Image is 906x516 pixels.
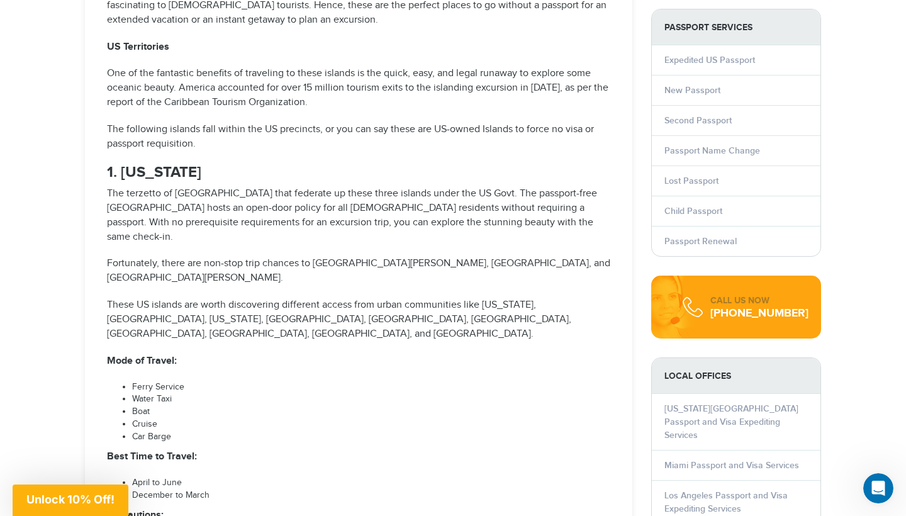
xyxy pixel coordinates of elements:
[132,418,610,431] li: Cruise
[664,55,755,65] a: Expedited US Passport
[710,294,808,307] div: CALL US NOW
[652,358,820,394] strong: LOCAL OFFICES
[107,257,610,286] p: Fortunately, there are non-stop trip chances to [GEOGRAPHIC_DATA][PERSON_NAME], [GEOGRAPHIC_DATA]...
[132,490,610,502] li: December to March
[664,85,720,96] a: New Passport
[664,176,719,186] a: Lost Passport
[652,9,820,45] strong: PASSPORT SERVICES
[107,355,177,367] strong: Mode of Travel:
[107,163,201,181] strong: 1. [US_STATE]
[132,393,610,406] li: Water Taxi
[107,41,169,53] strong: US Territories
[107,451,197,463] strong: Best Time to Travel:
[664,460,799,471] a: Miami Passport and Visa Services
[664,236,737,247] a: Passport Renewal
[132,477,610,490] li: April to June
[132,381,610,394] li: Ferry Service
[132,431,610,444] li: Car Barge
[26,493,115,506] span: Unlock 10% Off!
[107,123,610,152] p: The following islands fall within the US precincts, or you can say these are US-owned Islands to ...
[710,307,808,320] div: [PHONE_NUMBER]
[664,145,760,156] a: Passport Name Change
[664,490,788,514] a: Los Angeles Passport and Visa Expediting Services
[107,187,610,244] p: The terzetto of [GEOGRAPHIC_DATA] that federate up these three islands under the US Govt. The pas...
[863,473,893,503] iframe: Intercom live chat
[664,403,798,440] a: [US_STATE][GEOGRAPHIC_DATA] Passport and Visa Expediting Services
[107,298,610,342] p: These US islands are worth discovering different access from urban communities like [US_STATE], [...
[132,406,610,418] li: Boat
[107,67,610,110] p: One of the fantastic benefits of traveling to these islands is the quick, easy, and legal runaway...
[13,485,128,516] div: Unlock 10% Off!
[664,206,722,216] a: Child Passport
[664,115,732,126] a: Second Passport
